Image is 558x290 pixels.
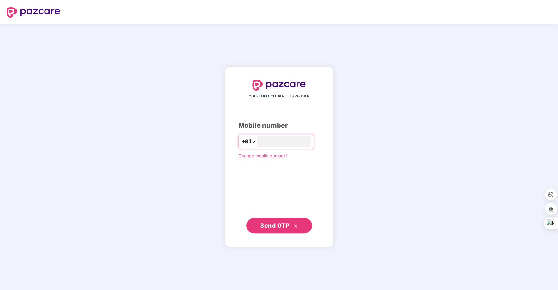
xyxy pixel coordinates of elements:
[294,224,298,228] span: double-right
[252,140,256,144] span: down
[7,7,60,18] img: logo
[238,120,320,130] div: Mobile number
[246,218,312,233] button: Send OTPdouble-right
[260,222,289,229] span: Send OTP
[242,137,252,145] span: +91
[238,153,288,158] a: Change mobile number?
[252,80,306,91] img: logo
[249,94,309,99] span: YOUR EMPLOYEE BENEFITS PARTNER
